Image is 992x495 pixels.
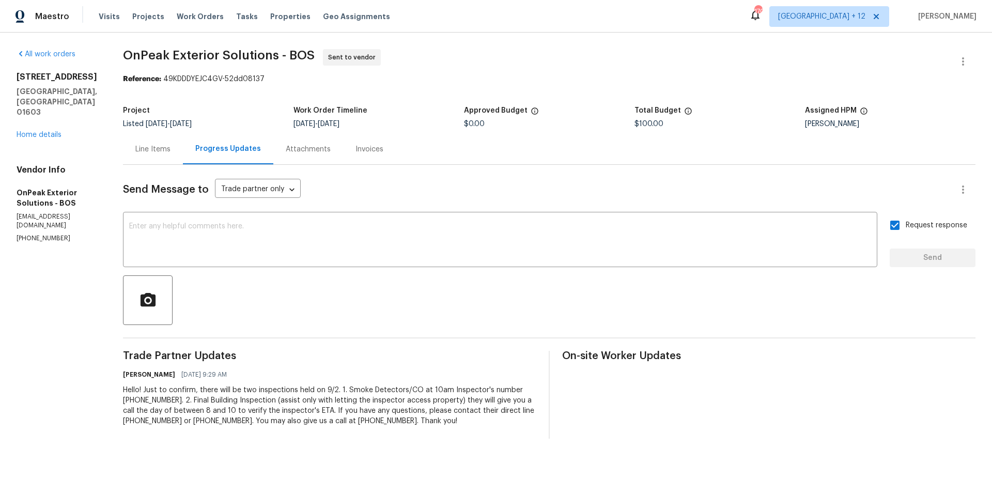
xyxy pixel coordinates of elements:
[123,385,536,426] div: Hello! Just to confirm, there will be two inspections held on 9/2. 1. Smoke Detectors/CO at 10am ...
[464,107,528,114] h5: Approved Budget
[286,144,331,154] div: Attachments
[17,131,61,138] a: Home details
[170,120,192,128] span: [DATE]
[123,369,175,380] h6: [PERSON_NAME]
[914,11,977,22] span: [PERSON_NAME]
[123,74,975,84] div: 49KDDDYEJC4GV-52dd08137
[293,120,315,128] span: [DATE]
[293,107,367,114] h5: Work Order Timeline
[146,120,167,128] span: [DATE]
[195,144,261,154] div: Progress Updates
[860,107,868,120] span: The hpm assigned to this work order.
[464,120,485,128] span: $0.00
[123,49,315,61] span: OnPeak Exterior Solutions - BOS
[634,107,681,114] h5: Total Budget
[123,184,209,195] span: Send Message to
[355,144,383,154] div: Invoices
[318,120,339,128] span: [DATE]
[17,72,98,82] h2: [STREET_ADDRESS]
[123,351,536,361] span: Trade Partner Updates
[215,181,301,198] div: Trade partner only
[328,52,380,63] span: Sent to vendor
[270,11,311,22] span: Properties
[99,11,120,22] span: Visits
[293,120,339,128] span: -
[181,369,227,380] span: [DATE] 9:29 AM
[684,107,692,120] span: The total cost of line items that have been proposed by Opendoor. This sum includes line items th...
[17,165,98,175] h4: Vendor Info
[17,234,98,243] p: [PHONE_NUMBER]
[634,120,663,128] span: $100.00
[805,107,857,114] h5: Assigned HPM
[754,6,762,17] div: 170
[531,107,539,120] span: The total cost of line items that have been approved by both Opendoor and the Trade Partner. This...
[123,75,161,83] b: Reference:
[805,120,975,128] div: [PERSON_NAME]
[562,351,975,361] span: On-site Worker Updates
[17,86,98,117] h5: [GEOGRAPHIC_DATA], [GEOGRAPHIC_DATA] 01603
[17,51,75,58] a: All work orders
[906,220,967,231] span: Request response
[323,11,390,22] span: Geo Assignments
[123,107,150,114] h5: Project
[146,120,192,128] span: -
[17,188,98,208] h5: OnPeak Exterior Solutions - BOS
[132,11,164,22] span: Projects
[17,212,98,230] p: [EMAIL_ADDRESS][DOMAIN_NAME]
[778,11,865,22] span: [GEOGRAPHIC_DATA] + 12
[123,120,192,128] span: Listed
[135,144,171,154] div: Line Items
[236,13,258,20] span: Tasks
[35,11,69,22] span: Maestro
[177,11,224,22] span: Work Orders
